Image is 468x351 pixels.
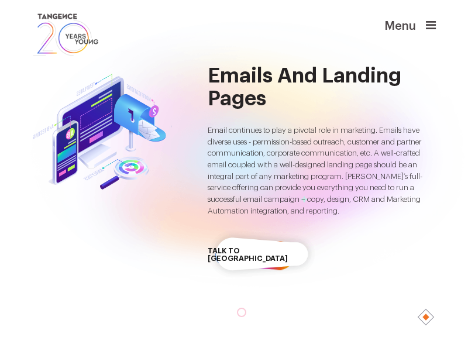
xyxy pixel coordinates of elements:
a: Talk to [GEOGRAPHIC_DATA] [208,229,302,283]
span: Menu [384,20,399,22]
p: Email continues to play a pivotal role in marketing. Emails have diverse uses - permission-based ... [208,125,436,217]
h2: Emails and Landing Pages [208,64,436,110]
img: logo SVG [32,12,99,58]
a: Menu [426,24,436,33]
